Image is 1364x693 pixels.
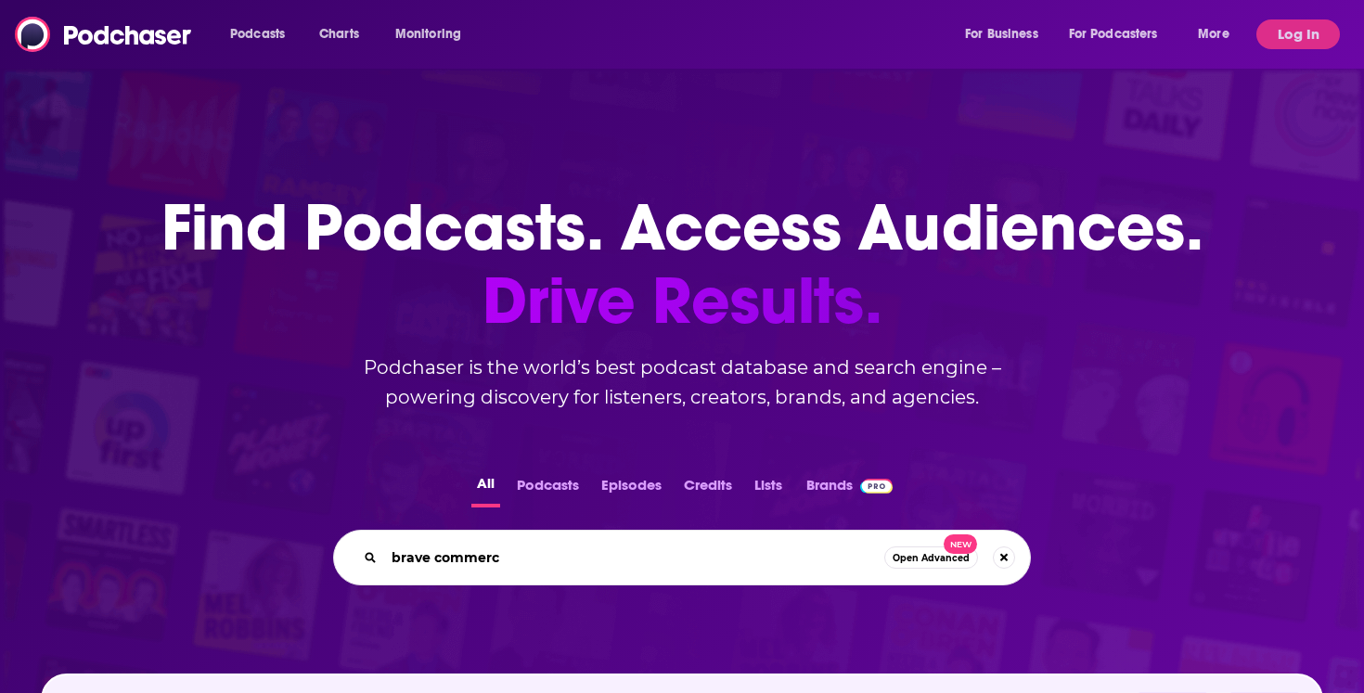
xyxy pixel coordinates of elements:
span: For Podcasters [1069,21,1158,47]
button: open menu [952,19,1062,49]
button: Credits [678,471,738,507]
span: Drive Results. [161,264,1203,338]
button: open menu [1057,19,1185,49]
span: Charts [319,21,359,47]
a: BrandsPodchaser Pro [806,471,893,507]
button: open menu [1185,19,1253,49]
button: Episodes [596,471,667,507]
button: Lists [749,471,788,507]
a: Charts [307,19,370,49]
h2: Podchaser is the world’s best podcast database and search engine – powering discovery for listene... [311,353,1053,412]
button: open menu [217,19,309,49]
img: Podchaser Pro [860,479,893,494]
button: Open AdvancedNew [884,546,978,569]
span: For Business [965,21,1038,47]
span: Open Advanced [893,553,970,563]
button: All [471,471,500,507]
h1: Find Podcasts. Access Audiences. [161,191,1203,338]
span: Monitoring [395,21,461,47]
span: New [944,534,977,554]
div: Search podcasts, credits, & more... [333,530,1031,585]
span: Podcasts [230,21,285,47]
button: Podcasts [511,471,585,507]
span: More [1198,21,1229,47]
button: open menu [382,19,485,49]
button: Log In [1256,19,1340,49]
img: Podchaser - Follow, Share and Rate Podcasts [15,17,193,52]
input: Search podcasts, credits, & more... [384,543,884,572]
